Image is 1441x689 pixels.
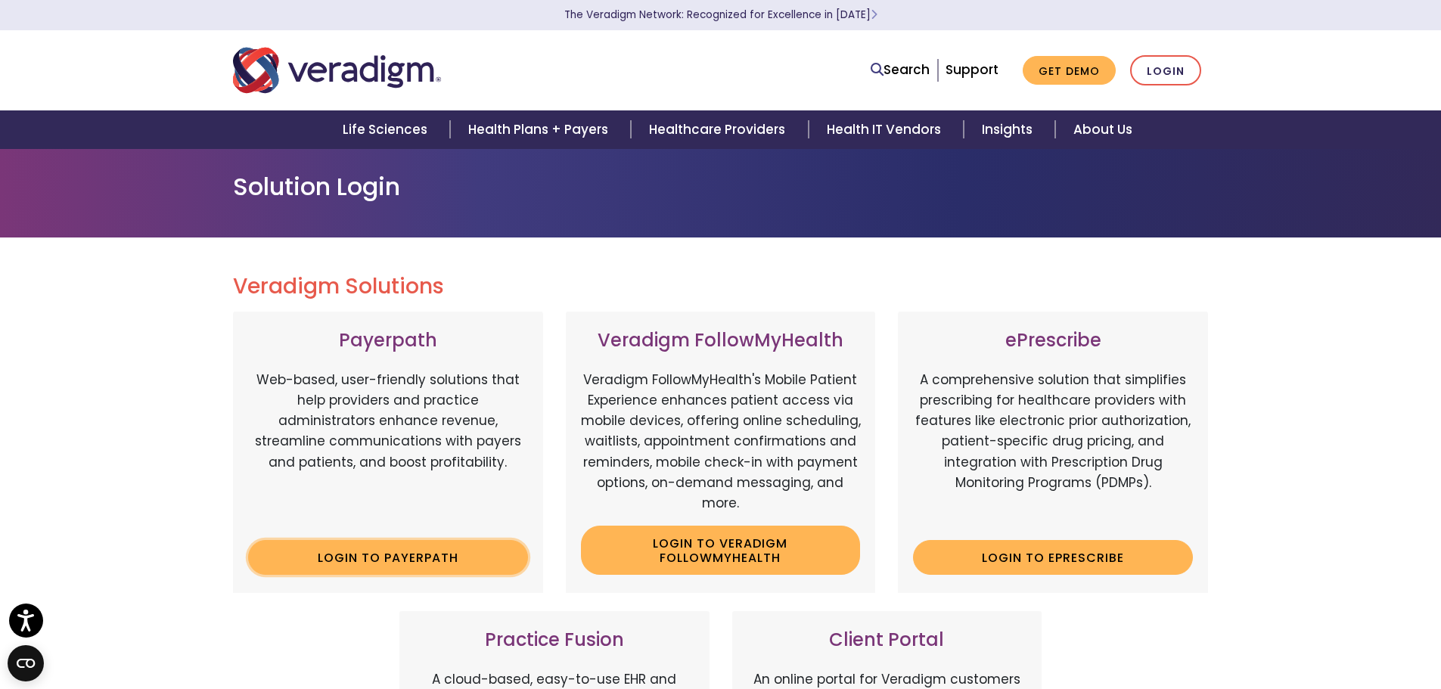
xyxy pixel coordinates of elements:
[450,110,631,149] a: Health Plans + Payers
[1130,55,1201,86] a: Login
[913,330,1193,352] h3: ePrescribe
[248,540,528,575] a: Login to Payerpath
[8,645,44,681] button: Open CMP widget
[581,370,861,514] p: Veradigm FollowMyHealth's Mobile Patient Experience enhances patient access via mobile devices, o...
[248,330,528,352] h3: Payerpath
[809,110,964,149] a: Health IT Vendors
[233,45,441,95] img: Veradigm logo
[581,330,861,352] h3: Veradigm FollowMyHealth
[1151,580,1423,671] iframe: Drift Chat Widget
[325,110,450,149] a: Life Sciences
[871,8,877,22] span: Learn More
[964,110,1055,149] a: Insights
[1023,56,1116,85] a: Get Demo
[913,370,1193,529] p: A comprehensive solution that simplifies prescribing for healthcare providers with features like ...
[233,274,1209,299] h2: Veradigm Solutions
[581,526,861,575] a: Login to Veradigm FollowMyHealth
[564,8,877,22] a: The Veradigm Network: Recognized for Excellence in [DATE]Learn More
[415,629,694,651] h3: Practice Fusion
[233,172,1209,201] h1: Solution Login
[913,540,1193,575] a: Login to ePrescribe
[631,110,808,149] a: Healthcare Providers
[248,370,528,529] p: Web-based, user-friendly solutions that help providers and practice administrators enhance revenu...
[871,60,930,80] a: Search
[747,629,1027,651] h3: Client Portal
[946,61,998,79] a: Support
[1055,110,1151,149] a: About Us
